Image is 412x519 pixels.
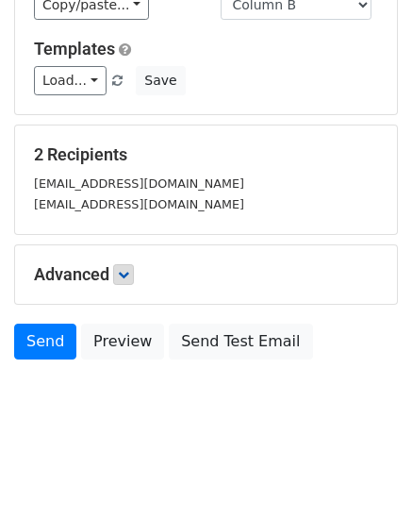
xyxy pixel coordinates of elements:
[14,324,76,360] a: Send
[34,144,378,165] h5: 2 Recipients
[34,197,244,211] small: [EMAIL_ADDRESS][DOMAIN_NAME]
[34,66,107,95] a: Load...
[169,324,312,360] a: Send Test Email
[81,324,164,360] a: Preview
[34,176,244,191] small: [EMAIL_ADDRESS][DOMAIN_NAME]
[34,39,115,59] a: Templates
[34,264,378,285] h5: Advanced
[136,66,185,95] button: Save
[318,428,412,519] iframe: Chat Widget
